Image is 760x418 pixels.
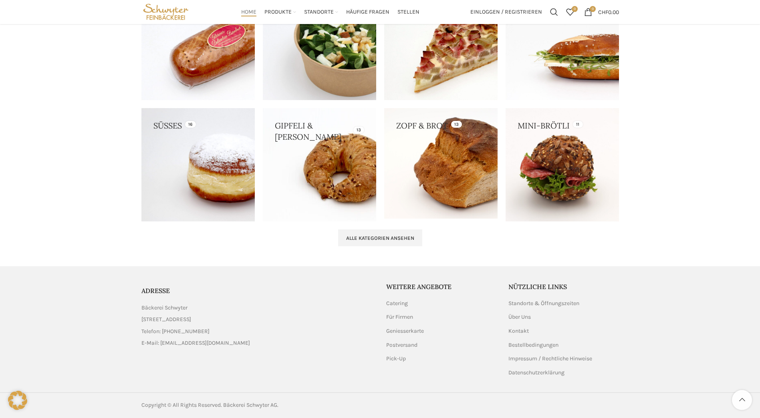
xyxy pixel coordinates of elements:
[572,6,578,12] span: 0
[562,4,578,20] a: 0
[508,313,532,321] a: Über Uns
[141,327,374,336] a: List item link
[590,6,596,12] span: 0
[386,341,418,349] a: Postversand
[141,303,187,312] span: Bäckerei Schwyter
[346,235,414,241] span: Alle Kategorien ansehen
[386,282,497,291] h5: Weitere Angebote
[141,315,191,324] span: [STREET_ADDRESS]
[562,4,578,20] div: Meine Wunschliste
[466,4,546,20] a: Einloggen / Registrieren
[546,4,562,20] a: Suchen
[508,282,619,291] h5: Nützliche Links
[386,313,414,321] a: Für Firmen
[241,8,256,16] span: Home
[386,355,407,363] a: Pick-Up
[194,4,466,20] div: Main navigation
[386,299,409,307] a: Catering
[580,4,623,20] a: 0 CHF0.00
[397,4,419,20] a: Stellen
[141,287,170,295] span: ADRESSE
[304,4,338,20] a: Standorte
[732,390,752,410] a: Scroll to top button
[397,8,419,16] span: Stellen
[346,8,389,16] span: Häufige Fragen
[141,8,191,15] a: Site logo
[508,369,565,377] a: Datenschutzerklärung
[304,8,334,16] span: Standorte
[508,341,559,349] a: Bestellbedingungen
[346,4,389,20] a: Häufige Fragen
[264,4,296,20] a: Produkte
[508,355,593,363] a: Impressum / Rechtliche Hinweise
[386,327,425,335] a: Geniesserkarte
[470,9,542,15] span: Einloggen / Registrieren
[598,8,619,15] bdi: 0.00
[508,299,580,307] a: Standorte & Öffnungszeiten
[264,8,292,16] span: Produkte
[141,401,376,410] div: Copyright © All Rights Reserved. Bäckerei Schwyter AG.
[338,229,422,246] a: Alle Kategorien ansehen
[141,339,374,348] a: List item link
[598,8,608,15] span: CHF
[508,327,530,335] a: Kontakt
[241,4,256,20] a: Home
